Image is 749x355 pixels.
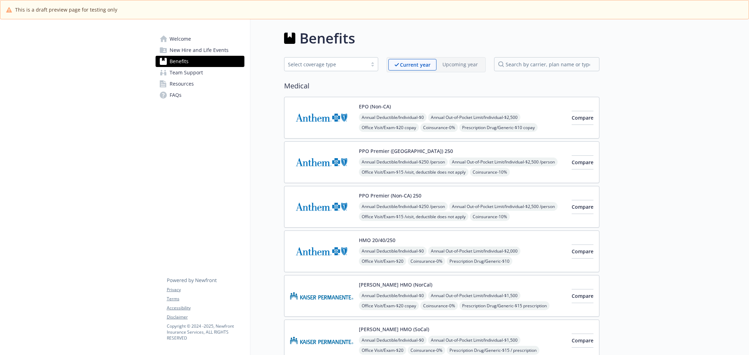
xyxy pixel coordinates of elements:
[15,6,117,13] span: This is a draft preview page for testing only
[572,289,593,303] button: Compare
[359,147,453,155] button: PPO Premier ([GEOGRAPHIC_DATA]) 250
[359,291,427,300] span: Annual Deductible/Individual - $0
[494,57,599,71] input: search by carrier, plan name or type
[284,81,599,91] h2: Medical
[572,155,593,169] button: Compare
[572,159,593,166] span: Compare
[359,123,419,132] span: Office Visit/Exam - $20 copay
[359,158,448,166] span: Annual Deductible/Individual - $250 /person
[167,287,244,293] a: Privacy
[359,257,406,266] span: Office Visit/Exam - $20
[428,336,520,344] span: Annual Out-of-Pocket Limit/Individual - $1,500
[167,323,244,341] p: Copyright © 2024 - 2025 , Newfront Insurance Services, ALL RIGHTS RESERVED
[170,56,189,67] span: Benefits
[572,248,593,255] span: Compare
[288,61,364,68] div: Select coverage type
[359,326,429,333] button: [PERSON_NAME] HMO (SoCal)
[170,33,191,45] span: Welcome
[156,56,244,67] a: Benefits
[449,202,558,211] span: Annual Out-of-Pocket Limit/Individual - $2,500 /person
[572,111,593,125] button: Compare
[359,346,406,355] span: Office Visit/Exam - $20
[408,346,445,355] span: Coinsurance - 0%
[359,281,432,288] button: [PERSON_NAME] HMO (NorCal)
[572,203,593,210] span: Compare
[170,45,229,56] span: New Hire and Life Events
[420,301,458,310] span: Coinsurance - 0%
[359,168,468,176] span: Office Visit/Exam - $15 /visit, deductible does not apply
[572,245,593,259] button: Compare
[290,192,353,222] img: Anthem Blue Cross carrier logo
[428,247,520,255] span: Annual Out-of-Pocket Limit/Individual - $2,000
[167,305,244,311] a: Accessibility
[449,158,558,166] span: Annual Out-of-Pocket Limit/Individual - $2,500 /person
[359,301,419,310] span: Office Visit/Exam - $20 copay
[156,33,244,45] a: Welcome
[359,192,421,199] button: PPO Premier (Non-CA) 250
[359,202,448,211] span: Annual Deductible/Individual - $250 /person
[156,67,244,78] a: Team Support
[572,200,593,214] button: Compare
[470,212,510,221] span: Coinsurance - 10%
[400,61,431,68] p: Current year
[170,78,194,89] span: Resources
[359,336,427,344] span: Annual Deductible/Individual - $0
[470,168,510,176] span: Coinsurance - 10%
[572,293,593,299] span: Compare
[420,123,458,132] span: Coinsurance - 0%
[459,123,538,132] span: Prescription Drug/Generic - $10 copay
[359,236,395,244] button: HMO 20/40/250
[447,346,539,355] span: Prescription Drug/Generic - $15 / prescription
[572,334,593,348] button: Compare
[428,291,520,300] span: Annual Out-of-Pocket Limit/Individual - $1,500
[156,78,244,89] a: Resources
[572,114,593,121] span: Compare
[170,89,182,101] span: FAQs
[572,337,593,344] span: Compare
[428,113,520,122] span: Annual Out-of-Pocket Limit/Individual - $2,500
[359,103,391,110] button: EPO (Non-CA)
[290,147,353,177] img: Anthem Blue Cross carrier logo
[408,257,445,266] span: Coinsurance - 0%
[359,247,427,255] span: Annual Deductible/Individual - $0
[300,28,355,49] h1: Benefits
[290,103,353,133] img: Anthem Blue Cross carrier logo
[167,296,244,302] a: Terms
[156,45,244,56] a: New Hire and Life Events
[459,301,550,310] span: Prescription Drug/Generic - $15 prescription
[447,257,512,266] span: Prescription Drug/Generic - $10
[167,314,244,320] a: Disclaimer
[442,61,478,68] p: Upcoming year
[290,236,353,266] img: Anthem Blue Cross carrier logo
[170,67,203,78] span: Team Support
[436,59,484,71] span: Upcoming year
[359,113,427,122] span: Annual Deductible/Individual - $0
[290,281,353,311] img: Kaiser Permanente Insurance Company carrier logo
[359,212,468,221] span: Office Visit/Exam - $15 /visit, deductible does not apply
[156,89,244,101] a: FAQs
